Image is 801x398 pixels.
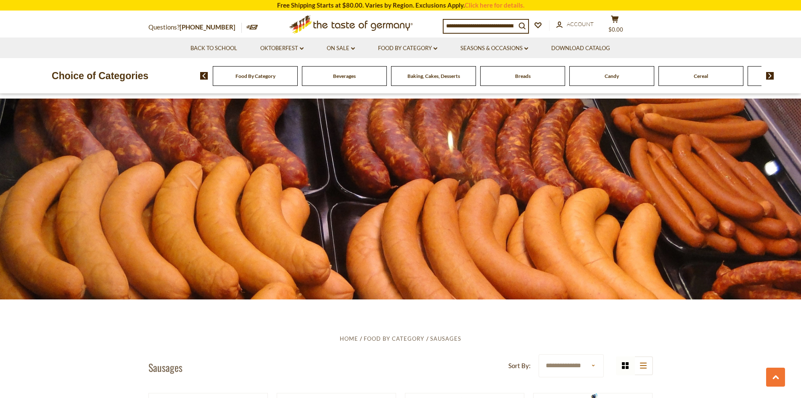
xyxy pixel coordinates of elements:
[430,335,461,342] a: Sausages
[556,20,594,29] a: Account
[148,22,242,33] p: Questions?
[148,361,182,374] h1: Sausages
[340,335,358,342] a: Home
[551,44,610,53] a: Download Catalog
[465,1,524,9] a: Click here for details.
[200,72,208,80] img: previous arrow
[460,44,528,53] a: Seasons & Occasions
[603,15,628,36] button: $0.00
[694,73,708,79] a: Cereal
[608,26,623,33] span: $0.00
[605,73,619,79] a: Candy
[508,361,531,371] label: Sort By:
[260,44,304,53] a: Oktoberfest
[766,72,774,80] img: next arrow
[180,23,235,31] a: [PHONE_NUMBER]
[327,44,355,53] a: On Sale
[364,335,424,342] a: Food By Category
[378,44,437,53] a: Food By Category
[515,73,531,79] a: Breads
[567,21,594,27] span: Account
[407,73,460,79] a: Baking, Cakes, Desserts
[190,44,237,53] a: Back to School
[333,73,356,79] a: Beverages
[235,73,275,79] a: Food By Category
